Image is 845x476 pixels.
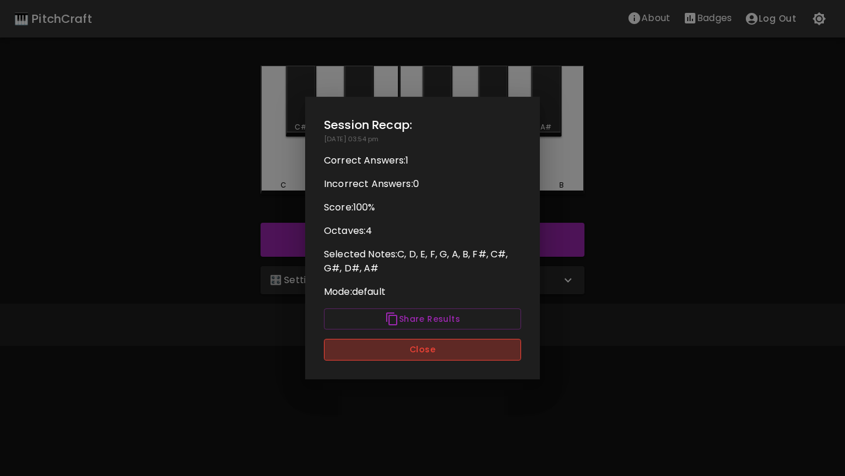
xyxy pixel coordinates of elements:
[324,224,521,238] p: Octaves: 4
[324,247,521,276] p: Selected Notes: C, D, E, F, G, A, B, F#, C#, G#, D#, A#
[324,285,521,299] p: Mode: default
[324,134,521,144] p: [DATE] 03:54 pm
[324,308,521,330] button: Share Results
[324,200,521,215] p: Score: 100 %
[324,339,521,361] button: Close
[324,115,521,134] h2: Session Recap:
[324,154,521,168] p: Correct Answers: 1
[324,177,521,191] p: Incorrect Answers: 0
